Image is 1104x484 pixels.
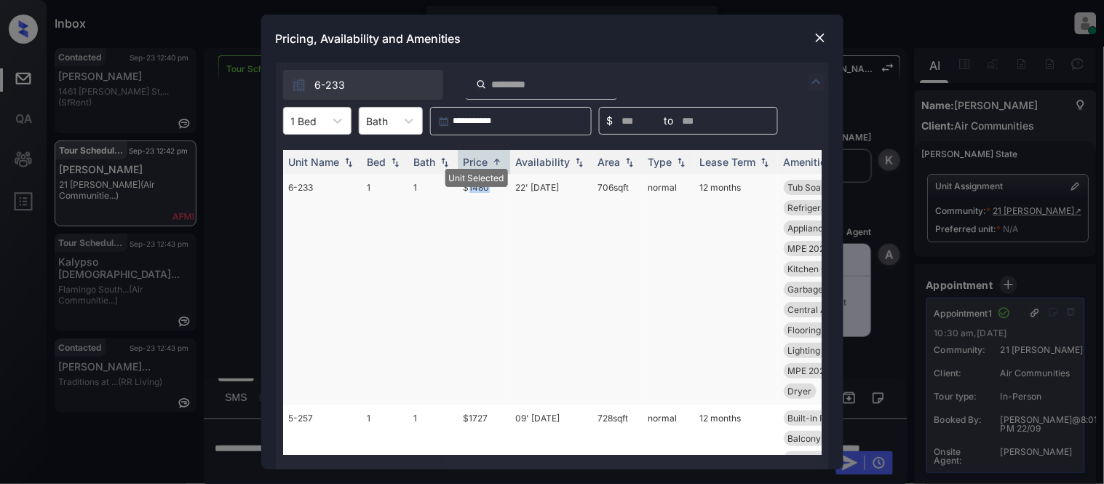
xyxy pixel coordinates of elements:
[788,345,861,356] span: Lighting Pendan...
[788,263,859,274] span: Kitchen Center ...
[458,174,510,405] td: $1480
[437,157,452,167] img: sorting
[788,223,858,234] span: Appliances Stai...
[362,174,408,405] td: 1
[664,113,674,129] span: to
[622,157,637,167] img: sorting
[808,73,825,90] img: icon-zuma
[572,157,587,167] img: sorting
[700,156,756,168] div: Lease Term
[414,156,436,168] div: Bath
[592,174,643,405] td: 706 sqft
[341,157,356,167] img: sorting
[261,15,843,63] div: Pricing, Availability and Amenities
[788,386,812,397] span: Dryer
[292,78,306,92] img: icon-zuma
[289,156,340,168] div: Unit Name
[788,413,848,424] span: Built-in Pantry
[510,174,592,405] td: 22' [DATE]
[788,325,862,336] span: Flooring Wood B...
[813,31,827,45] img: close
[388,157,402,167] img: sorting
[490,156,504,167] img: sorting
[283,174,362,405] td: 6-233
[464,156,488,168] div: Price
[758,157,772,167] img: sorting
[784,156,833,168] div: Amenities
[694,174,778,405] td: 12 months
[643,174,694,405] td: normal
[788,182,839,193] span: Tub Soaking
[788,243,867,254] span: MPE 2025 Hallwa...
[408,174,458,405] td: 1
[315,77,346,93] span: 6-233
[788,202,857,213] span: Refrigerator Le...
[788,284,864,295] span: Garbage disposa...
[788,304,858,315] span: Central Air Con...
[788,433,822,444] span: Balcony
[368,156,386,168] div: Bed
[674,157,688,167] img: sorting
[516,156,571,168] div: Availability
[648,156,672,168] div: Type
[598,156,621,168] div: Area
[607,113,613,129] span: $
[788,365,869,376] span: MPE 2023 Landsc...
[788,453,868,464] span: Smart Home Ther...
[476,78,487,91] img: icon-zuma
